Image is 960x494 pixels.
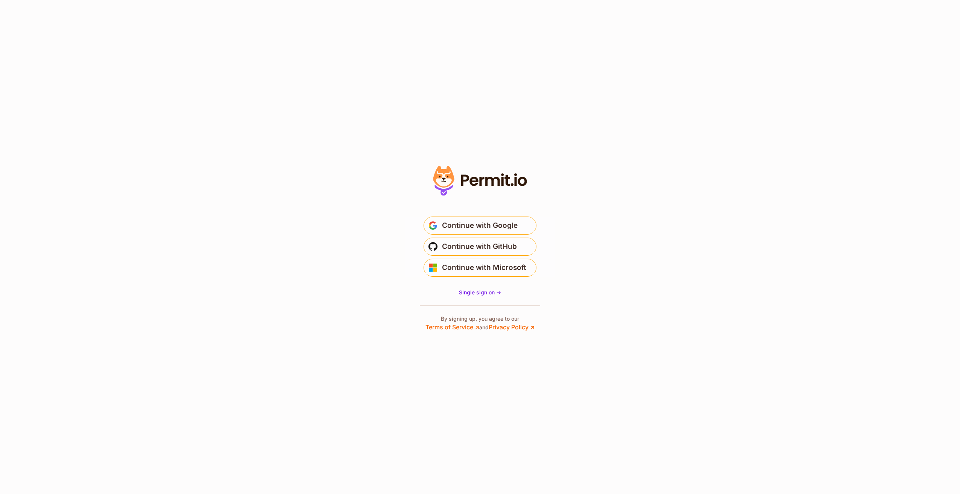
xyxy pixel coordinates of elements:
[424,238,536,256] button: Continue with GitHub
[424,217,536,235] button: Continue with Google
[425,323,479,331] a: Terms of Service ↗
[442,262,526,274] span: Continue with Microsoft
[425,315,535,332] p: By signing up, you agree to our and
[424,259,536,277] button: Continue with Microsoft
[489,323,535,331] a: Privacy Policy ↗
[459,289,501,296] a: Single sign on ->
[442,241,517,253] span: Continue with GitHub
[442,220,518,232] span: Continue with Google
